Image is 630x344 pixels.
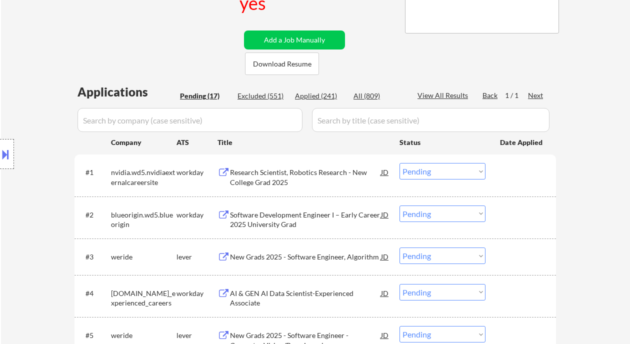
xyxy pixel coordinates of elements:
[111,252,176,262] div: weride
[417,90,471,100] div: View All Results
[399,133,485,151] div: Status
[380,326,390,344] div: JD
[111,330,176,340] div: weride
[528,90,544,100] div: Next
[176,288,217,298] div: workday
[295,91,345,101] div: Applied (241)
[245,52,319,75] button: Download Resume
[176,167,217,177] div: workday
[380,284,390,302] div: JD
[77,108,302,132] input: Search by company (case sensitive)
[85,288,103,298] div: #4
[237,91,287,101] div: Excluded (551)
[217,137,390,147] div: Title
[176,210,217,220] div: workday
[176,137,217,147] div: ATS
[111,288,176,308] div: [DOMAIN_NAME]_experienced_careers
[353,91,403,101] div: All (809)
[230,167,381,187] div: Research Scientist, Robotics Research - New College Grad 2025
[505,90,528,100] div: 1 / 1
[380,205,390,223] div: JD
[176,330,217,340] div: lever
[230,210,381,229] div: Software Development Engineer I – Early Career 2025 University Grad
[230,288,381,308] div: AI & GEN AI Data Scientist-Experienced Associate
[244,30,345,49] button: Add a Job Manually
[176,252,217,262] div: lever
[380,163,390,181] div: JD
[230,252,381,262] div: New Grads 2025 - Software Engineer, Algorithm
[180,91,230,101] div: Pending (17)
[85,330,103,340] div: #5
[500,137,544,147] div: Date Applied
[312,108,549,132] input: Search by title (case sensitive)
[380,247,390,265] div: JD
[482,90,498,100] div: Back
[85,252,103,262] div: #3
